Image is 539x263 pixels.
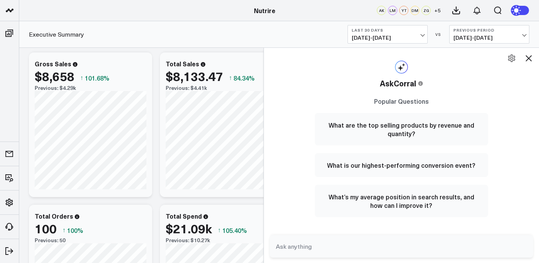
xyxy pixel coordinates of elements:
[377,6,386,15] div: AK
[62,225,65,235] span: ↑
[432,32,445,37] div: VS
[348,25,428,44] button: Last 30 Days[DATE]-[DATE]
[453,28,525,32] b: Previous Period
[35,69,74,83] div: $8,658
[399,6,408,15] div: YT
[35,212,73,220] div: Total Orders
[35,237,146,243] div: Previous: 50
[352,28,423,32] b: Last 30 Days
[35,59,71,68] div: Gross Sales
[166,221,212,235] div: $21.09k
[421,6,431,15] div: ZG
[35,85,146,91] div: Previous: $4.29k
[380,78,416,89] span: AskCorral
[388,6,397,15] div: LM
[166,85,277,91] div: Previous: $4.41k
[315,153,488,177] button: What is our highest-performing conversion event?
[315,185,488,217] button: What’s my average position in search results, and how can I improve it?
[233,74,255,82] span: 84.34%
[449,25,529,44] button: Previous Period[DATE]-[DATE]
[67,226,83,234] span: 100%
[29,30,84,39] a: Executive Summary
[352,35,423,41] span: [DATE] - [DATE]
[453,35,525,41] span: [DATE] - [DATE]
[218,225,221,235] span: ↑
[166,59,199,68] div: Total Sales
[166,237,277,243] div: Previous: $10.27k
[254,6,275,15] a: Nutrire
[433,6,442,15] button: +5
[222,226,247,234] span: 105.40%
[315,113,488,145] button: What are the top selling products by revenue and quantity?
[85,74,109,82] span: 101.68%
[80,73,83,83] span: ↑
[166,212,202,220] div: Total Spend
[315,97,488,105] h3: Popular Questions
[35,221,57,235] div: 100
[410,6,420,15] div: DM
[166,69,223,83] div: $8,133.47
[434,8,441,13] span: + 5
[229,73,232,83] span: ↑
